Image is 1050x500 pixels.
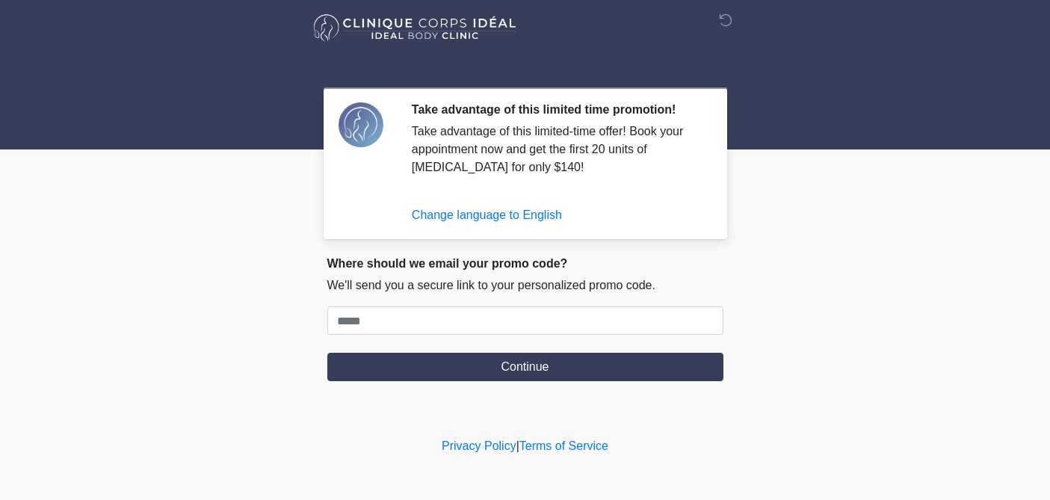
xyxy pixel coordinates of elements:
[519,439,608,452] a: Terms of Service
[312,11,518,45] img: Ideal Body Clinic Logo
[442,439,516,452] a: Privacy Policy
[412,209,562,221] a: Change language to English
[412,102,701,117] h2: Take advantage of this limited time promotion!
[327,353,723,381] button: Continue
[516,439,519,452] a: |
[339,102,383,147] img: Agent Avatar
[327,256,723,271] h2: Where should we email your promo code?
[316,54,735,81] h1: ‎
[327,277,723,294] p: We'll send you a secure link to your personalized promo code.
[412,123,701,176] div: Take advantage of this limited-time offer! Book your appointment now and get the first 20 units o...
